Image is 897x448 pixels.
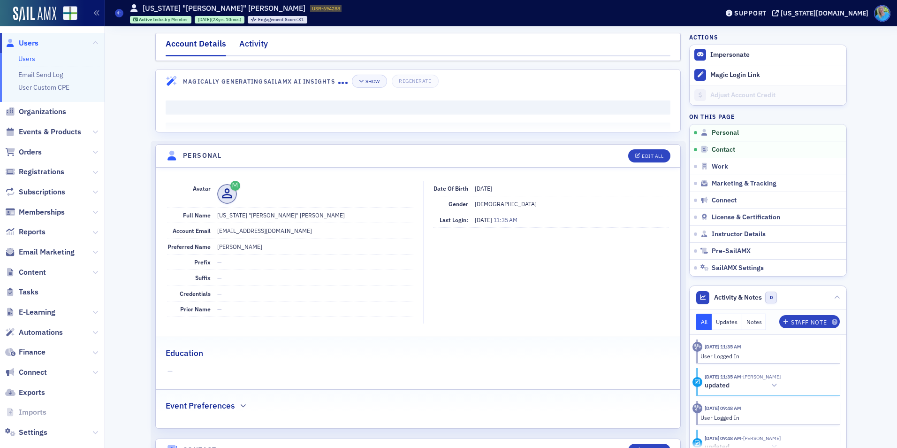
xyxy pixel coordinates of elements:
span: Credentials [180,290,211,297]
div: 2001-10-15 00:00:00 [195,16,244,23]
a: Registrations [5,167,64,177]
span: Content [19,267,46,278]
span: Connect [712,196,737,205]
div: Account Details [166,38,226,56]
span: Preferred Name [167,243,211,250]
a: Email Marketing [5,247,75,257]
span: Full Name [183,211,211,219]
a: Subscriptions [5,187,65,197]
span: SailAMX Settings [712,264,764,272]
span: E-Learning [19,307,55,317]
h2: Event Preferences [166,400,235,412]
span: Organizations [19,107,66,117]
button: Magic Login Link [690,65,846,85]
button: updated [705,381,781,391]
span: Gender [448,200,468,208]
span: Exports [19,387,45,398]
span: Finance [19,347,46,357]
span: Industry Member [153,16,188,23]
button: Show [352,75,387,88]
img: SailAMX [13,7,56,22]
button: Updates [712,314,742,330]
span: Imports [19,407,46,417]
a: Reports [5,227,46,237]
span: Active [139,16,153,23]
span: Profile [874,5,890,22]
img: SailAMX [63,6,77,21]
span: Pre-SailAMX [712,247,751,255]
div: Update [692,438,702,448]
span: Subscriptions [19,187,65,197]
span: Automations [19,327,63,338]
time: 9/8/2025 09:48 AM [705,405,741,411]
div: Activity [692,403,702,413]
span: License & Certification [712,213,780,222]
span: — [217,290,222,297]
div: Edit All [642,154,663,159]
a: Content [5,267,46,278]
span: — [167,366,669,376]
span: — [217,305,222,313]
span: Engagement Score : [258,16,299,23]
span: Instructor Details [712,230,766,239]
span: — [217,274,222,281]
span: Orders [19,147,42,157]
h5: updated [705,381,730,390]
span: [DATE] [198,16,211,23]
a: Users [18,54,35,63]
div: (23yrs 10mos) [198,16,241,23]
a: E-Learning [5,307,55,317]
span: Memberships [19,207,65,217]
a: Tasks [5,287,38,297]
a: Exports [5,387,45,398]
dd: [US_STATE] "[PERSON_NAME]" [PERSON_NAME] [217,208,413,223]
dd: [DEMOGRAPHIC_DATA] [475,196,669,211]
button: [US_STATE][DOMAIN_NAME] [772,10,872,16]
a: Imports [5,407,46,417]
span: Prefix [194,258,211,266]
a: Connect [5,367,47,378]
span: Account Email [173,227,211,234]
div: Activity [239,38,268,55]
time: 9/8/2025 09:48 AM [705,435,741,441]
div: 31 [258,17,304,23]
a: Users [5,38,38,48]
a: Adjust Account Credit [690,85,846,105]
button: Staff Note [779,315,840,328]
span: Personal [712,129,739,137]
span: Users [19,38,38,48]
span: Settings [19,427,47,438]
span: Prior Name [180,305,211,313]
div: Engagement Score: 31 [248,16,307,23]
h2: Education [166,347,203,359]
a: Events & Products [5,127,81,137]
span: — [217,258,222,266]
div: Update [692,377,702,387]
button: Edit All [628,149,670,162]
span: [DATE] [475,216,494,224]
a: Automations [5,327,63,338]
span: Marketing & Tracking [712,179,776,188]
a: Orders [5,147,42,157]
div: User Logged In [700,413,833,422]
h4: On this page [689,112,847,121]
span: 11:35 AM [494,216,517,224]
button: Impersonate [710,51,750,59]
span: Ginny Leahy [741,435,781,441]
dd: [EMAIL_ADDRESS][DOMAIN_NAME] [217,223,413,238]
h4: Actions [689,33,718,41]
span: Activity & Notes [714,293,762,302]
div: Support [734,9,767,17]
span: Suffix [195,274,211,281]
span: Email Marketing [19,247,75,257]
div: Active: Active: Industry Member [130,16,192,23]
a: Active Industry Member [133,16,189,23]
span: Last Login: [440,216,468,224]
span: USR-694288 [312,5,340,12]
h4: Personal [183,151,221,161]
time: 9/11/2025 11:35 AM [705,343,741,350]
span: Ginny Leahy [741,373,781,380]
div: Activity [692,342,702,352]
dd: [PERSON_NAME] [217,239,413,254]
